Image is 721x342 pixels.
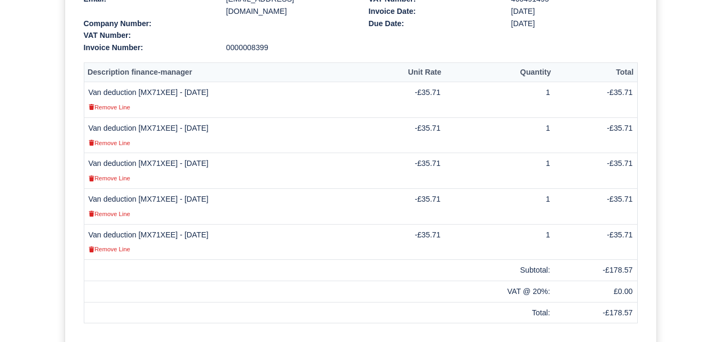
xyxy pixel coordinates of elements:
div: VAT Number: [76,29,218,42]
td: £0.00 [554,281,637,302]
small: Remove Line [89,140,130,146]
div: Due Date: [361,18,503,30]
td: 1 [445,82,554,118]
td: -£35.71 [359,117,445,153]
iframe: Chat Widget [668,291,721,342]
td: -£35.71 [554,82,637,118]
div: Company Number: [76,18,218,30]
td: 1 [445,189,554,225]
small: Remove Line [89,246,130,252]
td: Van deduction [MX71XEE] - [DATE] [84,189,359,225]
td: 1 [445,153,554,189]
td: 1 [445,224,554,260]
td: Subtotal: [445,260,554,281]
th: Unit Rate [359,62,445,82]
div: [DATE] [503,5,646,18]
td: -£35.71 [359,224,445,260]
td: -£178.57 [554,260,637,281]
small: Remove Line [89,104,130,110]
td: -£35.71 [554,224,637,260]
td: VAT @ 20%: [445,281,554,302]
td: -£178.57 [554,302,637,323]
a: Remove Line [89,244,130,253]
small: Remove Line [89,175,130,181]
td: -£35.71 [359,189,445,225]
td: -£35.71 [359,82,445,118]
small: Remove Line [89,211,130,217]
a: Remove Line [89,102,130,111]
td: Van deduction [MX71XEE] - [DATE] [84,117,359,153]
td: Van deduction [MX71XEE] - [DATE] [84,82,359,118]
div: 0000008399 [218,42,361,54]
th: Total [554,62,637,82]
td: Van deduction [MX71XEE] - [DATE] [84,153,359,189]
td: 1 [445,117,554,153]
th: Description finance-manager [84,62,359,82]
td: Total: [445,302,554,323]
div: Invoice Date: [361,5,503,18]
th: Quantity [445,62,554,82]
td: -£35.71 [554,153,637,189]
td: -£35.71 [554,117,637,153]
td: -£35.71 [359,153,445,189]
a: Remove Line [89,209,130,218]
div: [DATE] [503,18,646,30]
td: Van deduction [MX71XEE] - [DATE] [84,224,359,260]
div: Invoice Number: [76,42,218,54]
a: Remove Line [89,138,130,147]
td: -£35.71 [554,189,637,225]
a: Remove Line [89,173,130,182]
